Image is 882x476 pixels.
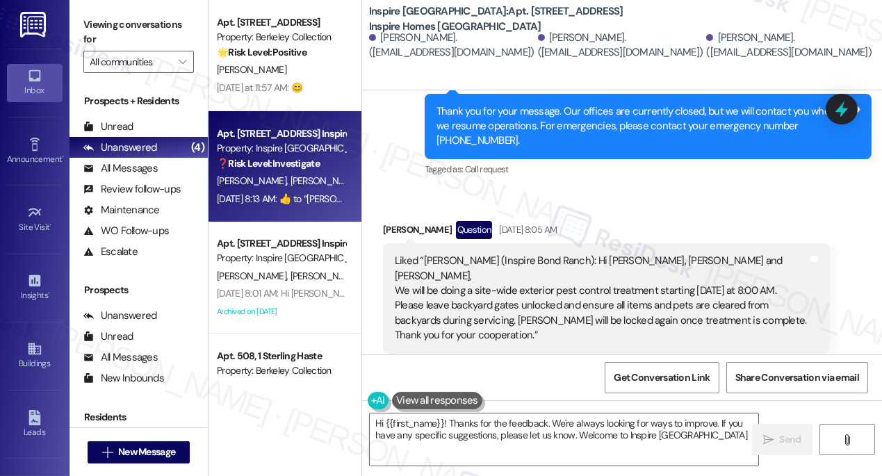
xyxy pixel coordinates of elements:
strong: ❓ Risk Level: Investigate [217,157,320,170]
div: Property: Berkeley Collection [217,30,345,44]
i:  [102,447,113,458]
div: Residents [70,410,208,425]
span: New Message [118,445,175,459]
span: [PERSON_NAME] [217,63,286,76]
div: WO Follow-ups [83,224,169,238]
span: Get Conversation Link [614,370,710,385]
b: Inspire [GEOGRAPHIC_DATA]: Apt. [STREET_ADDRESS] Inspire Homes [GEOGRAPHIC_DATA] [369,4,647,34]
textarea: Hi {{first_name}}! Thanks for the feedback. We're always looking for ways to improve. If [370,413,758,466]
div: (4) [188,137,208,158]
a: Site Visit • [7,201,63,238]
div: New Inbounds [83,371,164,386]
button: Share Conversation via email [726,362,868,393]
button: Get Conversation Link [605,362,719,393]
div: Property: Inspire [GEOGRAPHIC_DATA] [217,251,345,265]
a: Inbox [7,64,63,101]
div: Review follow-ups [83,182,181,197]
div: Apt. 508, 1 Sterling Haste [217,349,345,363]
div: Escalate [83,245,138,259]
div: Apt. [STREET_ADDRESS] Inspire Homes [GEOGRAPHIC_DATA] [217,126,345,141]
span: [PERSON_NAME] [217,174,291,187]
label: Viewing conversations for [83,14,194,51]
i:  [763,434,774,445]
div: Unanswered [83,140,157,155]
img: ResiDesk Logo [20,12,49,38]
div: All Messages [83,161,158,176]
div: [PERSON_NAME]. ([EMAIL_ADDRESS][DOMAIN_NAME]) [369,31,534,60]
input: All communities [90,51,172,73]
span: • [48,288,50,298]
div: Apt. [STREET_ADDRESS] [217,15,345,30]
div: Question [456,221,493,238]
div: Unanswered [83,309,157,323]
div: Thank you for your message. Our offices are currently closed, but we will contact you when we res... [436,104,849,149]
div: [DATE] at 11:57 AM: 😊 [217,81,302,94]
div: Prospects [70,283,208,297]
div: Tagged as: [383,354,830,374]
a: Buildings [7,337,63,375]
strong: 🌟 Risk Level: Positive [217,46,307,58]
span: [PERSON_NAME] [217,270,291,282]
div: Liked “[PERSON_NAME] (Inspire Bond Ranch): Hi [PERSON_NAME], [PERSON_NAME] and [PERSON_NAME], We ... [395,254,808,343]
span: Call request [465,163,509,175]
div: All Messages [83,350,158,365]
div: Property: Inspire [GEOGRAPHIC_DATA] [217,141,345,156]
div: [PERSON_NAME]. ([EMAIL_ADDRESS][DOMAIN_NAME]) [706,31,872,60]
div: Prospects + Residents [70,94,208,108]
div: Maintenance [83,203,160,218]
span: [PERSON_NAME] [291,174,364,187]
div: [DATE] 8:05 AM [496,222,557,237]
div: Unread [83,329,133,344]
button: Send [752,424,812,455]
div: Archived on [DATE] [215,303,347,320]
div: [PERSON_NAME]. ([EMAIL_ADDRESS][DOMAIN_NAME]) [538,31,703,60]
div: Tagged as: [425,159,872,179]
span: • [50,220,52,230]
i:  [842,434,852,445]
span: • [62,152,64,162]
a: Leads [7,406,63,443]
i:  [179,56,186,67]
a: Insights • [7,269,63,306]
button: New Message [88,441,190,463]
div: Unread [83,120,133,134]
span: Share Conversation via email [735,370,859,385]
div: Apt. [STREET_ADDRESS] Inspire Homes [GEOGRAPHIC_DATA] [217,236,345,251]
div: [PERSON_NAME] [383,221,830,243]
div: Property: Berkeley Collection [217,363,345,378]
span: Send [780,432,801,447]
span: [PERSON_NAME] [291,270,360,282]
